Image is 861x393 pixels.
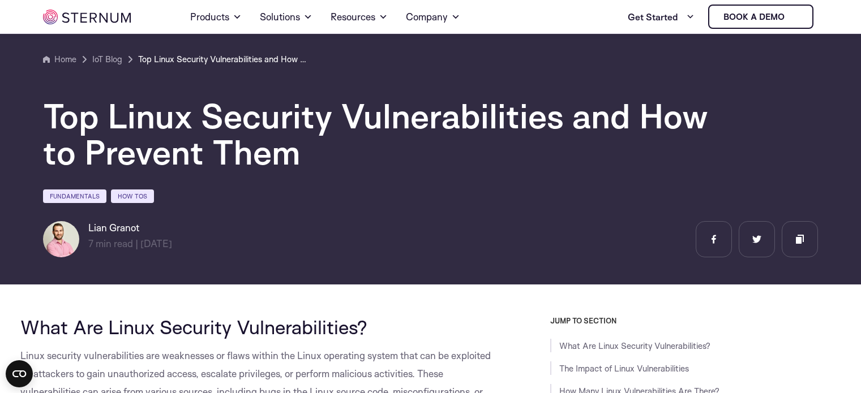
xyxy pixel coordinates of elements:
a: Book a demo [708,5,813,29]
h6: Lian Granot [88,221,172,235]
h3: JUMP TO SECTION [550,316,841,325]
a: What Are Linux Security Vulnerabilities? [559,340,710,351]
img: sternum iot [789,12,798,21]
a: How Tos [111,189,154,203]
img: sternum iot [43,10,131,24]
button: Open CMP widget [6,360,33,387]
a: Company [406,1,460,33]
a: Resources [331,1,388,33]
a: Home [43,53,76,66]
a: The Impact of Linux Vulnerabilities [559,363,689,374]
span: What Are Linux Security Vulnerabilities? [20,315,367,339]
a: Get Started [628,6,695,28]
a: Top Linux Security Vulnerabilities and How to Prevent Them [138,53,308,66]
h1: Top Linux Security Vulnerabilities and How to Prevent Them [43,98,722,170]
a: Solutions [260,1,312,33]
a: Products [190,1,242,33]
a: Fundamentals [43,189,106,203]
a: IoT Blog [92,53,122,66]
span: [DATE] [140,237,172,249]
span: 7 [88,237,93,249]
span: min read | [88,237,138,249]
img: Lian Granot [43,221,79,257]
